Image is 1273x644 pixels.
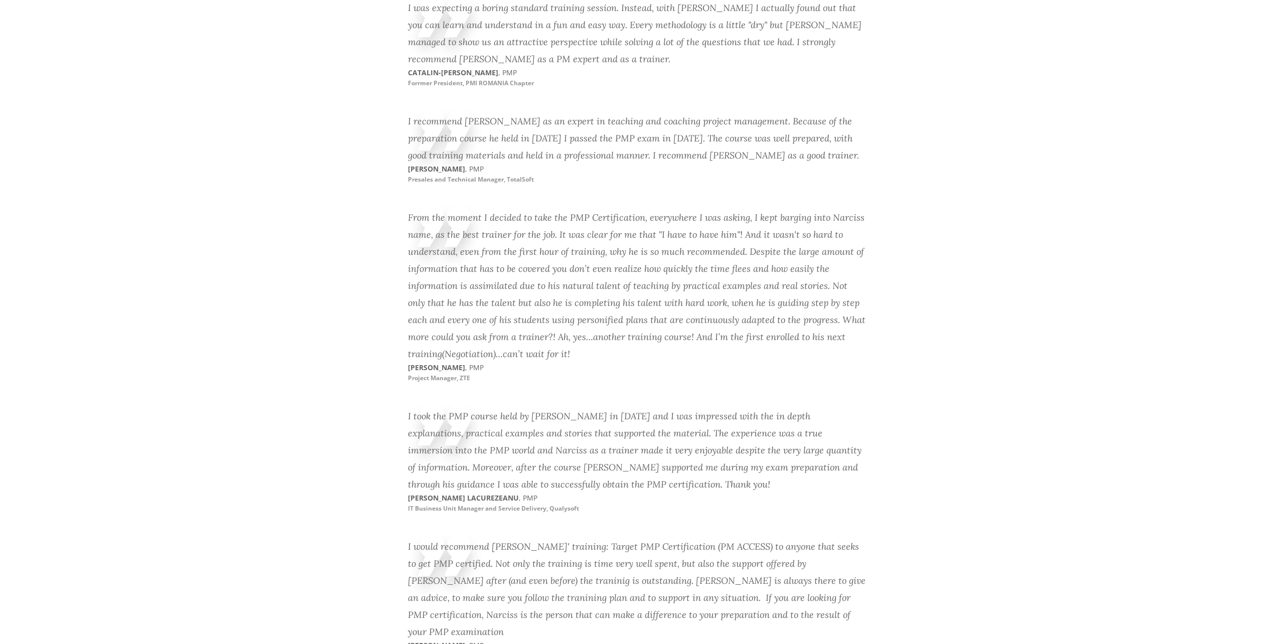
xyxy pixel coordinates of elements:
div: From the moment I decided to take the PMP Certification, everywhere I was asking, I kept barging ... [408,209,866,363]
p: [PERSON_NAME] [408,363,637,383]
small: IT Business Unit Manager and Service Delivery, Qualysoft [408,504,579,513]
p: [PERSON_NAME] LACUREZEANU [408,493,637,513]
span: , PMP [519,493,537,503]
small: Forrmer President, PMI ROMANIA Chapter [408,79,534,87]
small: Project Manager, ZTE [408,374,470,382]
p: [PERSON_NAME] [408,164,637,184]
span: , PMP [465,363,484,372]
span: , PMP [498,68,517,77]
div: I recommend [PERSON_NAME] as an expert in teaching and coaching project management. Because of th... [408,113,866,164]
div: I took the PMP course held by [PERSON_NAME] in [DATE] and I was impressed with the in depth expla... [408,408,866,493]
p: CATALIN-[PERSON_NAME] [408,68,637,88]
span: , PMP [465,164,484,174]
div: I would recommend [PERSON_NAME]' training: Target PMP Certification (PM ACCESS) to anyone that se... [408,538,866,640]
small: Presales and Technical Manager, TotalSoft [408,175,534,184]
